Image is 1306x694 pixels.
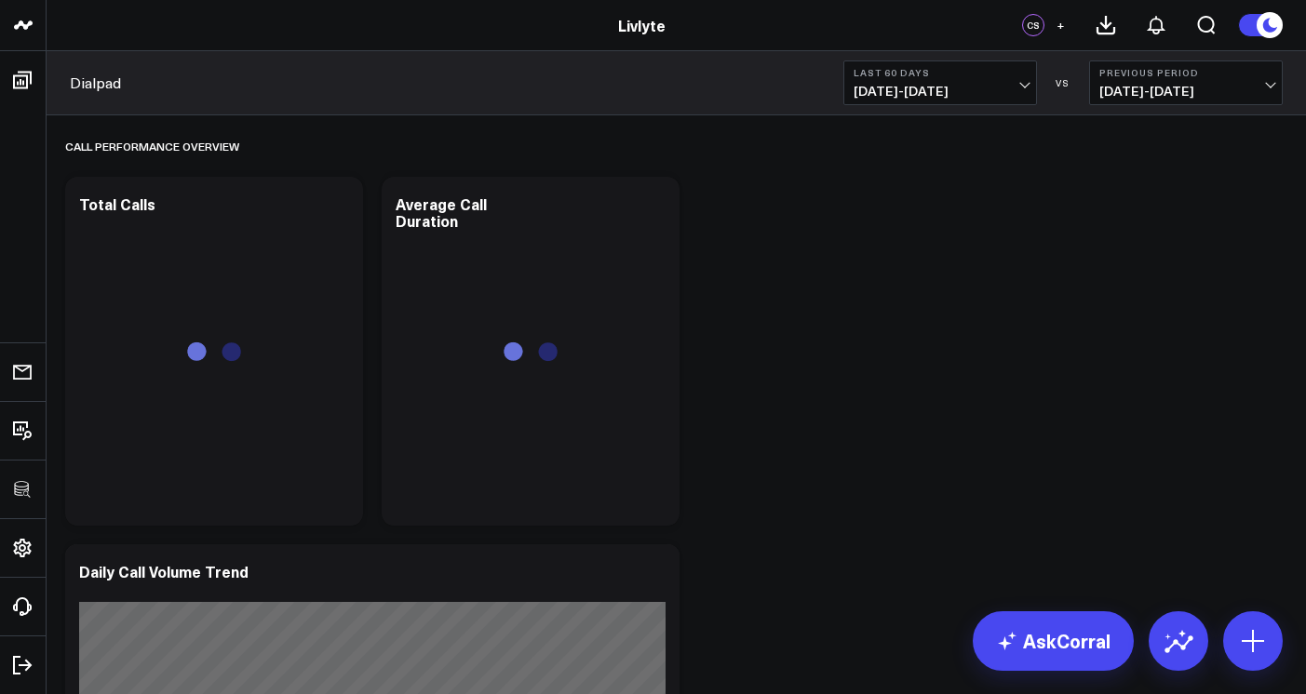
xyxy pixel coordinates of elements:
button: Last 60 Days[DATE]-[DATE] [843,60,1037,105]
a: Livlyte [618,15,666,35]
div: Total Calls [79,194,155,214]
span: [DATE] - [DATE] [1099,84,1272,99]
b: Last 60 Days [854,67,1027,78]
button: Previous Period[DATE]-[DATE] [1089,60,1283,105]
div: Daily Call Volume Trend [79,561,249,581]
b: Previous Period [1099,67,1272,78]
a: AskCorral [973,611,1134,671]
button: + [1049,14,1071,36]
a: Dialpad [70,73,121,93]
div: Call Performance Overview [65,125,239,167]
div: Average Call Duration [396,194,487,231]
span: + [1057,19,1065,32]
div: CS [1022,14,1044,36]
span: [DATE] - [DATE] [854,84,1027,99]
div: VS [1046,77,1080,88]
